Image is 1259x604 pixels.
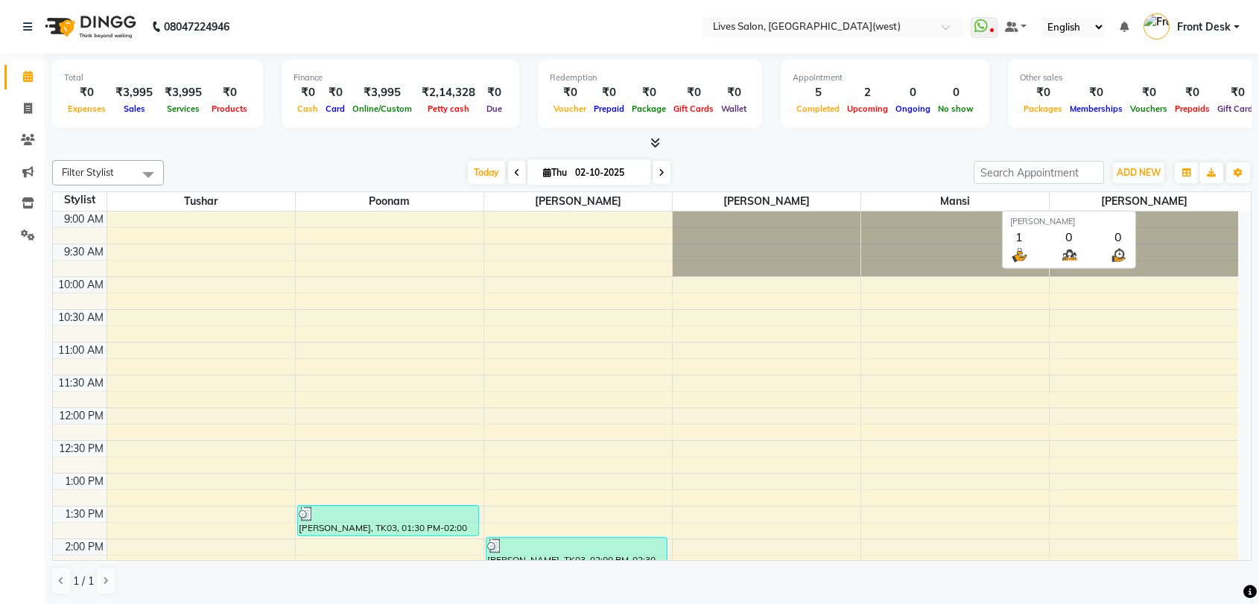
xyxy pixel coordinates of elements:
[1113,162,1164,183] button: ADD NEW
[61,212,107,227] div: 9:00 AM
[1059,245,1078,264] img: queue.png
[670,104,717,114] span: Gift Cards
[717,84,750,101] div: ₹0
[298,506,478,535] div: [PERSON_NAME], TK03, 01:30 PM-02:00 PM, Wax (International Wax) - Bikini / Brazilian
[481,84,507,101] div: ₹0
[110,84,159,101] div: ₹3,995
[208,104,251,114] span: Products
[1177,19,1231,35] span: Front Desk
[1171,104,1214,114] span: Prepaids
[1066,104,1126,114] span: Memberships
[1117,167,1161,178] span: ADD NEW
[1010,215,1128,228] div: [PERSON_NAME]
[468,161,505,184] span: Today
[1010,227,1029,245] div: 1
[1059,227,1078,245] div: 0
[934,84,977,101] div: 0
[64,84,110,101] div: ₹0
[1010,245,1029,264] img: serve.png
[1126,84,1171,101] div: ₹0
[62,506,107,522] div: 1:30 PM
[163,104,203,114] span: Services
[550,71,750,84] div: Redemption
[349,104,416,114] span: Online/Custom
[62,166,114,178] span: Filter Stylist
[294,84,322,101] div: ₹0
[55,375,107,391] div: 11:30 AM
[159,84,208,101] div: ₹3,995
[56,408,107,424] div: 12:00 PM
[550,84,590,101] div: ₹0
[1066,84,1126,101] div: ₹0
[1050,192,1238,211] span: [PERSON_NAME]
[793,104,843,114] span: Completed
[322,104,349,114] span: Card
[56,441,107,457] div: 12:30 PM
[55,310,107,325] div: 10:30 AM
[484,192,672,211] span: [PERSON_NAME]
[793,71,977,84] div: Appointment
[843,84,892,101] div: 2
[294,104,322,114] span: Cash
[62,474,107,489] div: 1:00 PM
[483,104,506,114] span: Due
[892,104,934,114] span: Ongoing
[53,192,107,208] div: Stylist
[55,277,107,293] div: 10:00 AM
[628,84,670,101] div: ₹0
[1109,227,1128,245] div: 0
[1020,84,1066,101] div: ₹0
[120,104,149,114] span: Sales
[843,104,892,114] span: Upcoming
[590,104,628,114] span: Prepaid
[892,84,934,101] div: 0
[424,104,473,114] span: Petty cash
[628,104,670,114] span: Package
[416,84,481,101] div: ₹2,14,328
[974,161,1104,184] input: Search Appointment
[1109,245,1128,264] img: wait_time.png
[673,192,860,211] span: [PERSON_NAME]
[349,84,416,101] div: ₹3,995
[590,84,628,101] div: ₹0
[861,192,1049,211] span: mansi
[107,192,295,211] span: Tushar
[1020,104,1066,114] span: Packages
[1171,84,1214,101] div: ₹0
[670,84,717,101] div: ₹0
[38,6,140,48] img: logo
[62,539,107,555] div: 2:00 PM
[717,104,750,114] span: Wallet
[1144,13,1170,39] img: Front Desk
[55,343,107,358] div: 11:00 AM
[164,6,229,48] b: 08047224946
[73,573,94,589] span: 1 / 1
[61,244,107,260] div: 9:30 AM
[539,167,571,178] span: Thu
[934,104,977,114] span: No show
[322,84,349,101] div: ₹0
[793,84,843,101] div: 5
[550,104,590,114] span: Voucher
[486,538,667,568] div: [PERSON_NAME], TK03, 02:00 PM-02:30 PM, MILK Wax (International Wax) - Full Arms / Half Legs, MIL...
[1126,104,1171,114] span: Vouchers
[296,192,483,211] span: Poonam
[571,162,645,184] input: 2025-10-02
[64,104,110,114] span: Expenses
[64,71,251,84] div: Total
[294,71,507,84] div: Finance
[208,84,251,101] div: ₹0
